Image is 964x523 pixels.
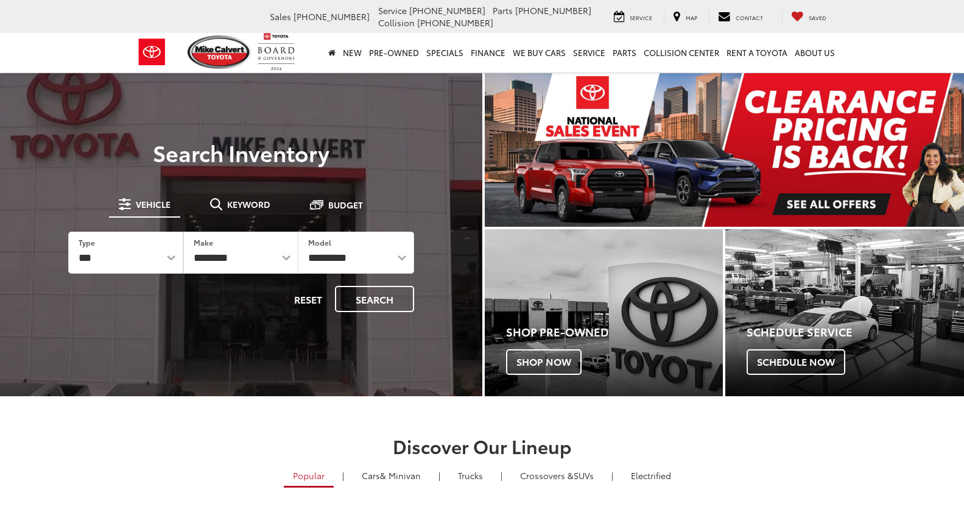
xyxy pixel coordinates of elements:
span: Vehicle [136,200,171,208]
div: Toyota [725,229,964,396]
a: SUVs [511,465,603,486]
span: [PHONE_NUMBER] [417,16,493,29]
span: Schedule Now [747,349,845,375]
span: Saved [809,13,826,21]
a: Specials [423,33,467,72]
a: Finance [467,33,509,72]
button: Reset [284,286,332,312]
span: Sales [270,10,291,23]
button: Search [335,286,414,312]
span: Contact [736,13,763,21]
a: WE BUY CARS [509,33,569,72]
label: Model [308,237,331,247]
span: Budget [328,201,363,209]
h3: Search Inventory [51,140,431,165]
label: Type [79,237,95,247]
h4: Shop Pre-Owned [506,326,723,338]
a: Home [325,33,339,72]
a: Rent a Toyota [723,33,791,72]
a: Cars [353,465,430,486]
span: & Minivan [380,469,421,482]
span: Service [630,13,652,21]
a: Popular [284,465,334,488]
span: Service [378,4,407,16]
span: Shop Now [506,349,582,375]
span: Keyword [227,200,270,208]
label: Make [194,237,213,247]
li: | [339,469,347,482]
a: My Saved Vehicles [782,10,836,24]
a: Shop Pre-Owned Shop Now [485,229,723,396]
a: Trucks [449,465,492,486]
a: Pre-Owned [365,33,423,72]
span: Crossovers & [520,469,574,482]
a: New [339,33,365,72]
h4: Schedule Service [747,326,964,338]
li: | [608,469,616,482]
span: [PHONE_NUMBER] [515,4,591,16]
a: Map [664,10,706,24]
a: Parts [609,33,640,72]
a: Service [569,33,609,72]
div: Toyota [485,229,723,396]
a: Schedule Service Schedule Now [725,229,964,396]
a: Collision Center [640,33,723,72]
li: | [498,469,505,482]
span: [PHONE_NUMBER] [409,4,485,16]
span: Map [686,13,697,21]
a: About Us [791,33,839,72]
span: [PHONE_NUMBER] [294,10,370,23]
img: Mike Calvert Toyota [188,35,252,69]
a: Electrified [622,465,680,486]
span: Collision [378,16,415,29]
a: Contact [709,10,772,24]
span: Parts [493,4,513,16]
a: Service [605,10,661,24]
img: Toyota [129,32,175,72]
li: | [435,469,443,482]
h2: Discover Our Lineup [53,436,912,456]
